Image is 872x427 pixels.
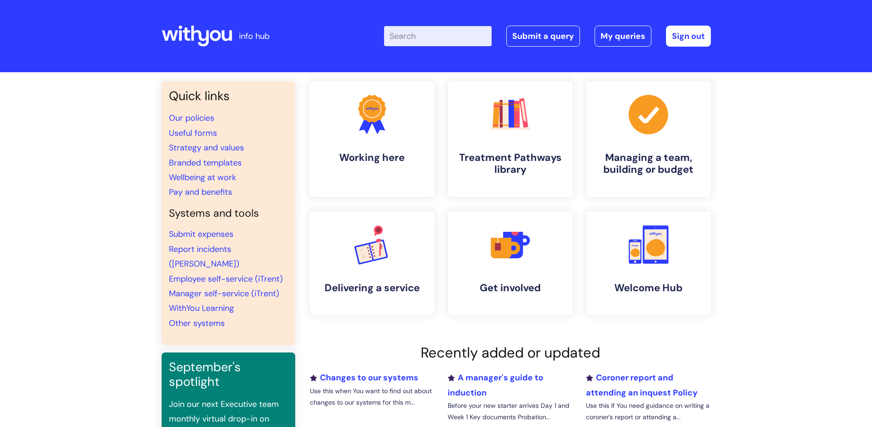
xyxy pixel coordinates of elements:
[448,400,572,423] p: Before your new starter arrives Day 1 and Week 1 Key documents Probation...
[169,360,288,390] h3: September's spotlight
[169,244,239,269] a: Report incidents ([PERSON_NAME])
[169,273,283,284] a: Employee self-service (iTrent)
[169,128,217,139] a: Useful forms
[455,282,565,294] h4: Get involved
[448,372,543,398] a: A manager's guide to induction
[586,400,710,423] p: Use this if You need guidance on writing a coroner’s report or attending a...
[310,81,434,197] a: Working here
[169,303,234,314] a: WithYou Learning
[317,152,427,164] h4: Working here
[448,212,573,315] a: Get involved
[169,288,279,299] a: Manager self-service (iTrent)
[317,282,427,294] h4: Delivering a service
[595,26,651,47] a: My queries
[448,81,573,197] a: Treatment Pathways library
[169,318,225,329] a: Other systems
[169,207,288,220] h4: Systems and tools
[455,152,565,176] h4: Treatment Pathways library
[310,385,434,408] p: Use this when You want to find out about changes to our systems for this m...
[310,212,434,315] a: Delivering a service
[506,26,580,47] a: Submit a query
[310,372,418,383] a: Changes to our systems
[586,81,711,197] a: Managing a team, building or budget
[169,112,214,123] a: Our policies
[586,212,711,315] a: Welcome Hub
[169,187,232,197] a: Pay and benefits
[384,26,711,47] div: | -
[169,172,236,183] a: Wellbeing at work
[594,152,704,176] h4: Managing a team, building or budget
[169,89,288,103] h3: Quick links
[384,26,492,46] input: Search
[239,29,270,43] p: info hub
[169,142,244,153] a: Strategy and values
[169,157,242,168] a: Branded templates
[594,282,704,294] h4: Welcome Hub
[586,372,698,398] a: Coroner report and attending an inquest Policy
[666,26,711,47] a: Sign out
[169,229,233,240] a: Submit expenses
[310,344,711,361] h2: Recently added or updated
